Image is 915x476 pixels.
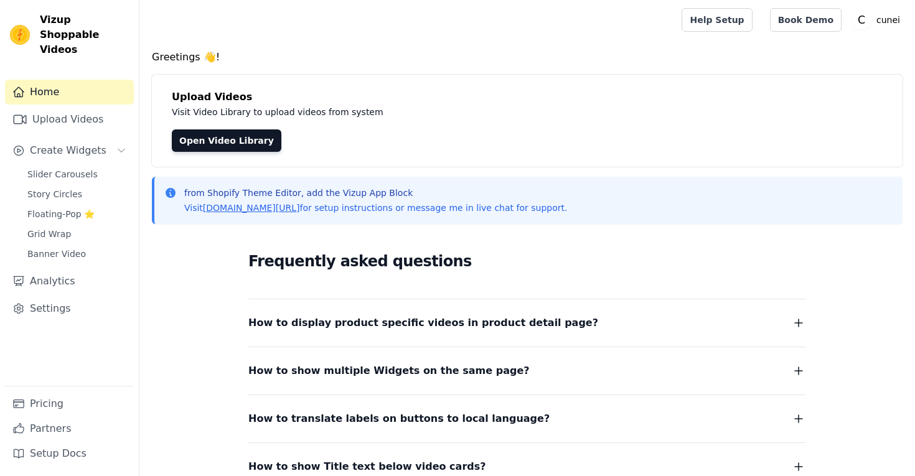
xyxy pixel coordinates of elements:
[20,205,134,223] a: Floating-Pop ⭐
[5,269,134,294] a: Analytics
[770,8,842,32] a: Book Demo
[27,208,95,220] span: Floating-Pop ⭐
[852,9,905,31] button: C cunei
[10,25,30,45] img: Vizup
[871,9,905,31] p: cunei
[20,185,134,203] a: Story Circles
[20,225,134,243] a: Grid Wrap
[184,202,567,214] p: Visit for setup instructions or message me in live chat for support.
[20,166,134,183] a: Slider Carousels
[30,143,106,158] span: Create Widgets
[248,362,806,380] button: How to show multiple Widgets on the same page?
[248,458,486,475] span: How to show Title text below video cards?
[184,187,567,199] p: from Shopify Theme Editor, add the Vizup App Block
[27,188,82,200] span: Story Circles
[27,228,71,240] span: Grid Wrap
[248,458,806,475] button: How to show Title text below video cards?
[172,129,281,152] a: Open Video Library
[172,90,883,105] h4: Upload Videos
[248,314,806,332] button: How to display product specific videos in product detail page?
[248,410,806,427] button: How to translate labels on buttons to local language?
[5,107,134,132] a: Upload Videos
[27,248,86,260] span: Banner Video
[5,138,134,163] button: Create Widgets
[27,168,98,180] span: Slider Carousels
[248,249,806,274] h2: Frequently asked questions
[5,416,134,441] a: Partners
[172,105,730,119] p: Visit Video Library to upload videos from system
[858,14,865,26] text: C
[248,362,530,380] span: How to show multiple Widgets on the same page?
[152,50,903,65] h4: Greetings 👋!
[5,80,134,105] a: Home
[5,391,134,416] a: Pricing
[5,441,134,466] a: Setup Docs
[40,12,129,57] span: Vizup Shoppable Videos
[20,245,134,263] a: Banner Video
[248,314,598,332] span: How to display product specific videos in product detail page?
[682,8,752,32] a: Help Setup
[5,296,134,321] a: Settings
[248,410,550,427] span: How to translate labels on buttons to local language?
[203,203,300,213] a: [DOMAIN_NAME][URL]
